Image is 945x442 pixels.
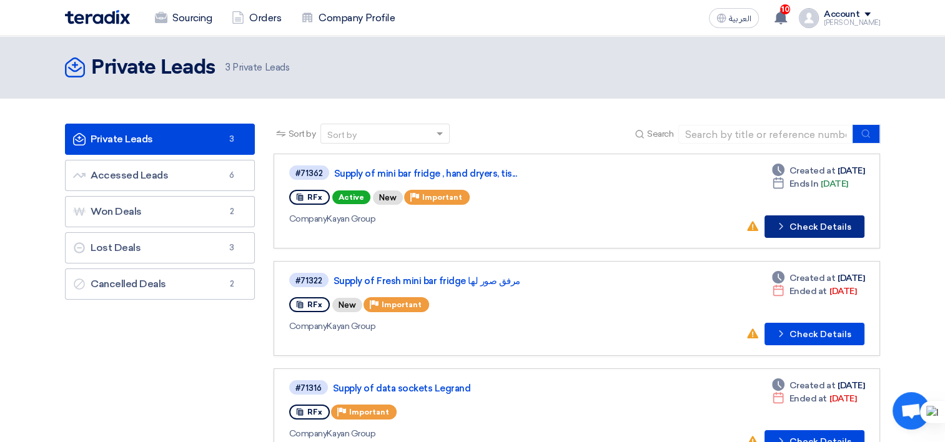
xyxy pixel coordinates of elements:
span: RFx [307,193,322,202]
img: Teradix logo [65,10,130,24]
a: Sourcing [145,4,222,32]
span: 2 [224,278,239,290]
span: Created at [789,379,835,392]
span: Ended at [789,285,827,298]
div: Open chat [893,392,930,430]
span: Private Leads [225,61,289,75]
div: [DATE] [772,285,856,298]
span: Company [289,321,327,331]
span: Active [332,190,370,204]
div: #71316 [295,384,322,392]
h2: Private Leads [91,56,215,81]
span: 3 [224,133,239,145]
button: العربية [709,8,759,28]
div: [PERSON_NAME] [824,19,880,26]
div: #71322 [295,277,322,285]
div: Kayan Group [289,212,649,225]
span: RFx [307,408,322,416]
span: Search [647,127,673,140]
div: New [332,298,362,312]
div: New [373,190,403,205]
input: Search by title or reference number [678,125,853,144]
span: Ends In [789,177,819,190]
span: 2 [224,205,239,218]
span: Important [422,193,462,202]
div: Kayan Group [289,320,648,333]
span: Company [289,214,327,224]
div: Account [824,9,859,20]
img: profile_test.png [799,8,819,28]
span: 10 [780,4,790,14]
a: Orders [222,4,291,32]
span: Created at [789,164,835,177]
div: [DATE] [772,177,848,190]
a: Won Deals2 [65,196,255,227]
a: Accessed Leads6 [65,160,255,191]
div: Kayan Group [289,427,648,440]
button: Check Details [764,215,864,238]
a: Company Profile [291,4,405,32]
span: RFx [307,300,322,309]
div: [DATE] [772,164,864,177]
div: [DATE] [772,379,864,392]
span: Sort by [289,127,316,140]
span: Company [289,428,327,439]
div: [DATE] [772,392,856,405]
a: Cancelled Deals2 [65,268,255,300]
span: Ended at [789,392,827,405]
span: العربية [729,14,751,23]
a: Supply of mini bar fridge , hand dryers, tis... [334,168,646,179]
div: [DATE] [772,272,864,285]
span: Created at [789,272,835,285]
a: Private Leads3 [65,124,255,155]
div: #71362 [295,169,323,177]
div: Sort by [327,129,357,142]
button: Check Details [764,323,864,345]
span: Important [349,408,389,416]
a: Supply of data sockets Legrand [333,383,645,394]
span: 3 [225,62,230,73]
span: 6 [224,169,239,182]
a: Supply of Fresh mini bar fridge مرفق صور لها [334,275,646,287]
span: Important [382,300,422,309]
span: 3 [224,242,239,254]
a: Lost Deals3 [65,232,255,263]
